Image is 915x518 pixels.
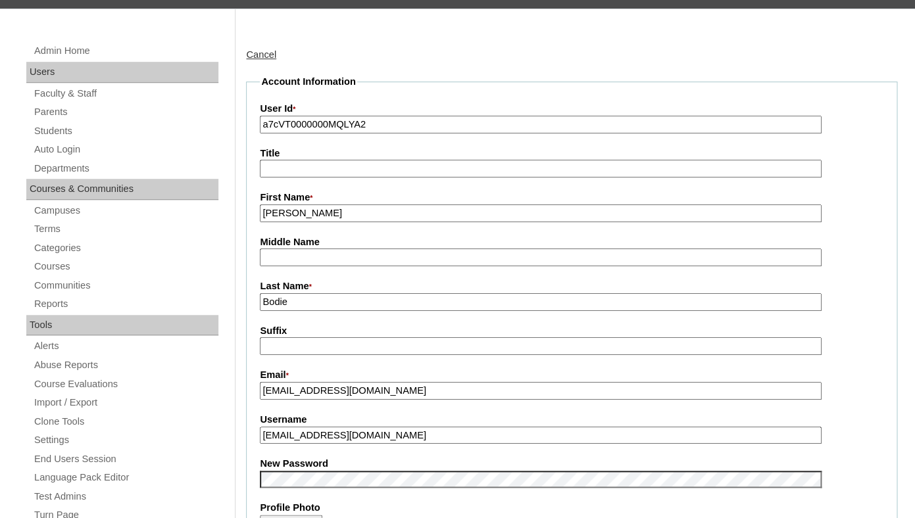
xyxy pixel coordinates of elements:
a: Departments [33,160,218,177]
a: Categories [33,240,218,256]
label: Middle Name [260,235,883,249]
label: First Name [260,191,883,205]
label: Last Name [260,279,883,294]
label: Profile Photo [260,501,883,515]
a: Cancel [246,49,276,60]
label: User Id [260,102,883,116]
a: Auto Login [33,141,218,158]
label: Title [260,147,883,160]
a: Settings [33,432,218,448]
a: Admin Home [33,43,218,59]
a: Alerts [33,338,218,354]
div: Tools [26,315,218,336]
label: Username [260,413,883,427]
a: Course Evaluations [33,376,218,392]
a: Parents [33,104,218,120]
legend: Account Information [260,75,357,89]
a: End Users Session [33,451,218,467]
label: Suffix [260,324,883,338]
a: Test Admins [33,488,218,505]
a: Import / Export [33,394,218,411]
a: Abuse Reports [33,357,218,373]
a: Students [33,123,218,139]
div: Courses & Communities [26,179,218,200]
label: Email [260,368,883,383]
div: Users [26,62,218,83]
a: Terms [33,221,218,237]
label: New Password [260,457,883,471]
a: Language Pack Editor [33,469,218,486]
a: Communities [33,277,218,294]
a: Campuses [33,202,218,219]
a: Reports [33,296,218,312]
a: Faculty & Staff [33,85,218,102]
a: Courses [33,258,218,275]
a: Clone Tools [33,413,218,430]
